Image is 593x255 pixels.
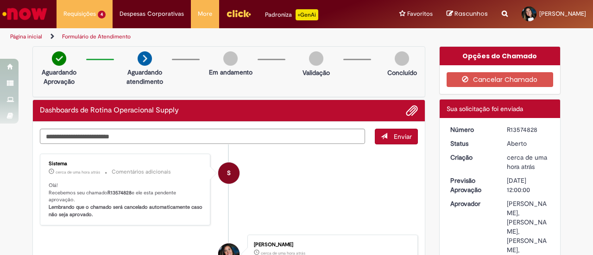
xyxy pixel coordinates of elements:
span: Requisições [63,9,96,19]
b: R13574828 [107,189,132,196]
span: Rascunhos [454,9,488,18]
p: Olá! Recebemos seu chamado e ele esta pendente aprovação. [49,182,203,218]
span: cerca de uma hora atrás [507,153,547,171]
img: ServiceNow [1,5,49,23]
button: Adicionar anexos [406,105,418,117]
time: 29/09/2025 07:59:08 [507,153,547,171]
dt: Número [443,125,500,134]
img: click_logo_yellow_360x200.png [226,6,251,20]
div: Sistema [49,161,203,167]
div: Padroniza [265,9,318,20]
time: 29/09/2025 07:59:23 [56,169,100,175]
p: Concluído [387,68,417,77]
p: Aguardando atendimento [122,68,167,86]
button: Cancelar Chamado [447,72,554,87]
button: Enviar [375,129,418,144]
div: [PERSON_NAME] [254,242,408,248]
img: check-circle-green.png [52,51,66,66]
div: Aberto [507,139,550,148]
div: R13574828 [507,125,550,134]
small: Comentários adicionais [112,168,171,176]
div: Opções do Chamado [440,47,561,65]
dt: Aprovador [443,199,500,208]
span: Favoritos [407,9,433,19]
textarea: Digite sua mensagem aqui... [40,129,365,144]
span: Sua solicitação foi enviada [447,105,523,113]
ul: Trilhas de página [7,28,388,45]
div: [DATE] 12:00:00 [507,176,550,194]
span: Despesas Corporativas [120,9,184,19]
img: img-circle-grey.png [223,51,238,66]
div: System [218,162,240,184]
a: Formulário de Atendimento [62,33,131,40]
img: arrow-next.png [138,51,152,66]
span: S [227,162,231,184]
div: 29/09/2025 07:59:08 [507,153,550,171]
span: More [198,9,212,19]
dt: Status [443,139,500,148]
img: img-circle-grey.png [309,51,323,66]
img: img-circle-grey.png [395,51,409,66]
p: +GenAi [296,9,318,20]
p: Em andamento [209,68,252,77]
p: Aguardando Aprovação [37,68,82,86]
b: Lembrando que o chamado será cancelado automaticamente caso não seja aprovado. [49,204,204,218]
span: cerca de uma hora atrás [56,169,100,175]
dt: Criação [443,153,500,162]
span: 4 [98,11,106,19]
h2: Dashboards de Rotina Operacional Supply Histórico de tíquete [40,106,179,115]
a: Rascunhos [447,10,488,19]
span: Enviar [394,132,412,141]
span: [PERSON_NAME] [539,10,586,18]
dt: Previsão Aprovação [443,176,500,194]
a: Página inicial [10,33,42,40]
p: Validação [303,68,330,77]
